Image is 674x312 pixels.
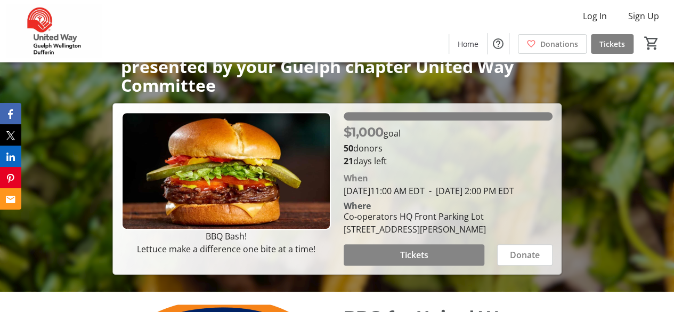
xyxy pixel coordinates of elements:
p: Lettuce make a difference one bite at a time! [121,243,331,255]
div: 100% of fundraising goal reached [344,112,553,121]
a: Tickets [591,34,634,54]
button: Log In [574,7,615,25]
a: Donations [518,34,587,54]
span: [DATE] 2:00 PM EDT [425,185,514,197]
span: - [425,185,436,197]
div: When [344,172,368,185]
p: presented by your Guelph chapter United Way Committee [121,57,553,94]
span: Tickets [599,38,625,50]
span: [DATE] 11:00 AM EDT [344,185,425,197]
span: Donate [510,249,540,261]
p: days left [344,155,553,167]
b: 50 [344,142,353,154]
button: Help [488,33,509,54]
span: Log In [583,10,607,22]
p: donors [344,142,553,155]
button: Tickets [344,244,485,266]
img: United Way Guelph Wellington Dufferin's Logo [6,4,101,58]
span: 21 [344,155,353,167]
p: goal [344,123,401,142]
div: [STREET_ADDRESS][PERSON_NAME] [344,223,486,236]
span: Sign Up [628,10,659,22]
img: Campaign CTA Media Photo [121,112,331,230]
button: Donate [497,244,553,266]
span: Donations [540,38,578,50]
span: Home [458,38,478,50]
a: Home [449,34,487,54]
div: Where [344,202,371,210]
button: Cart [642,34,661,53]
span: Tickets [400,249,428,261]
p: BBQ Bash! [121,230,331,243]
button: Sign Up [620,7,668,25]
div: Co-operators HQ Front Parking Lot [344,210,486,223]
span: $1,000 [344,124,384,140]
